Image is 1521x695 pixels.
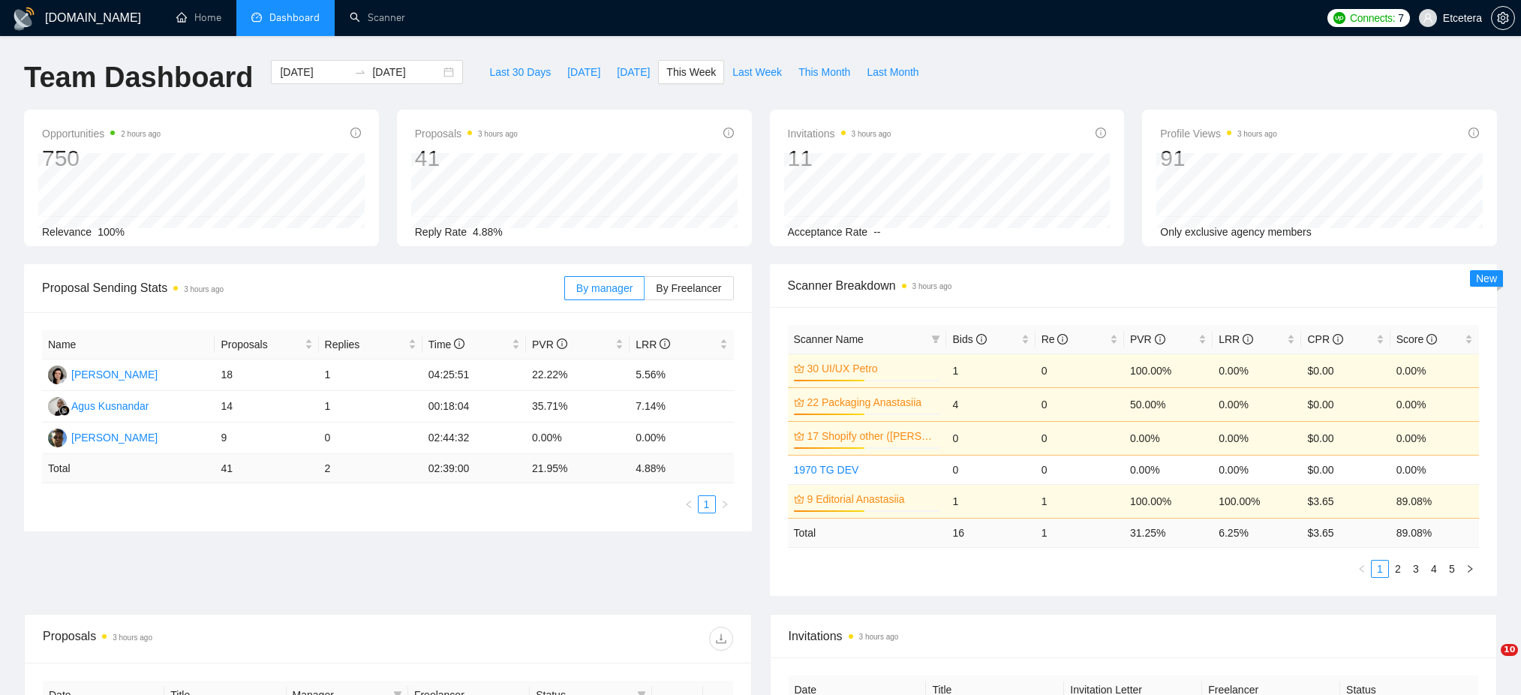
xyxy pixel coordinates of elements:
td: 100.00% [1213,484,1301,518]
div: Proposals [43,627,388,651]
span: This Week [666,64,716,80]
span: LRR [636,338,670,351]
img: logo [12,7,36,31]
td: 0 [1036,387,1124,421]
td: 1 [946,484,1035,518]
li: 1 [1371,560,1389,578]
td: 18 [215,360,318,391]
td: 0 [319,423,422,454]
td: 0 [1036,354,1124,387]
a: AP[PERSON_NAME] [48,431,158,443]
span: crown [794,363,804,374]
span: filter [931,335,940,344]
td: $0.00 [1301,421,1390,455]
td: 7.14% [630,391,733,423]
td: 0.00% [1390,354,1479,387]
span: [DATE] [567,64,600,80]
span: Connects: [1350,10,1395,26]
a: homeHome [176,11,221,24]
div: 750 [42,144,161,173]
td: 02:39:00 [422,454,526,483]
td: 31.25 % [1124,518,1213,547]
span: info-circle [976,334,987,344]
a: 1 [699,496,715,513]
td: 04:25:51 [422,360,526,391]
button: setting [1491,6,1515,30]
td: 0 [1036,455,1124,484]
td: 41 [215,454,318,483]
span: info-circle [350,128,361,138]
td: 14 [215,391,318,423]
span: Profile Views [1160,125,1277,143]
img: TT [48,366,67,384]
span: Invitations [788,125,891,143]
span: info-circle [1243,334,1253,344]
button: [DATE] [609,60,658,84]
td: 16 [946,518,1035,547]
span: user [1423,13,1433,23]
span: crown [794,431,804,441]
div: 41 [415,144,518,173]
iframe: Intercom live chat [1470,644,1506,680]
span: dashboard [251,12,262,23]
td: 0.00% [1213,421,1301,455]
td: 1 [946,354,1035,387]
td: 0.00% [1390,421,1479,455]
span: Scanner Name [794,333,864,345]
td: 89.08% [1390,484,1479,518]
span: info-circle [660,338,670,349]
span: Only exclusive agency members [1160,226,1312,238]
span: 4.88% [473,226,503,238]
span: swap-right [354,66,366,78]
a: 22 Packaging Anastasiia [807,394,938,411]
time: 3 hours ago [859,633,899,641]
li: 1 [698,495,716,513]
span: info-circle [1333,334,1343,344]
span: crown [794,494,804,504]
button: right [716,495,734,513]
td: 00:18:04 [422,391,526,423]
button: Last Week [724,60,790,84]
span: info-circle [723,128,734,138]
a: 4 [1426,561,1442,577]
td: 0.00% [526,423,630,454]
span: Re [1042,333,1069,345]
img: upwork-logo.png [1333,12,1345,24]
td: 21.95 % [526,454,630,483]
td: 0.00% [630,423,733,454]
img: gigradar-bm.png [59,405,70,416]
span: to [354,66,366,78]
time: 3 hours ago [912,282,952,290]
td: 6.25 % [1213,518,1301,547]
li: 5 [1443,560,1461,578]
span: Score [1396,333,1437,345]
span: Replies [325,336,405,353]
td: 4.88 % [630,454,733,483]
span: info-circle [454,338,464,349]
a: 9 Editorial Anastasiia [807,491,938,507]
th: Name [42,330,215,360]
span: download [710,633,732,645]
td: 100.00% [1124,484,1213,518]
td: $0.00 [1301,387,1390,421]
td: 0.00% [1213,354,1301,387]
span: Dashboard [269,11,320,24]
span: right [1465,564,1474,573]
a: AKAgus Kusnandar [48,399,149,411]
h1: Team Dashboard [24,60,253,95]
a: setting [1491,12,1515,24]
span: Proposal Sending Stats [42,278,564,297]
span: By Freelancer [656,282,721,294]
time: 3 hours ago [184,285,224,293]
span: Opportunities [42,125,161,143]
input: End date [372,64,440,80]
span: Scanner Breakdown [788,276,1480,295]
img: AP [48,429,67,447]
button: This Week [658,60,724,84]
span: Invitations [789,627,1479,645]
span: Bids [952,333,986,345]
td: 0.00% [1213,455,1301,484]
td: 0.00% [1124,455,1213,484]
td: 50.00% [1124,387,1213,421]
time: 3 hours ago [113,633,152,642]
